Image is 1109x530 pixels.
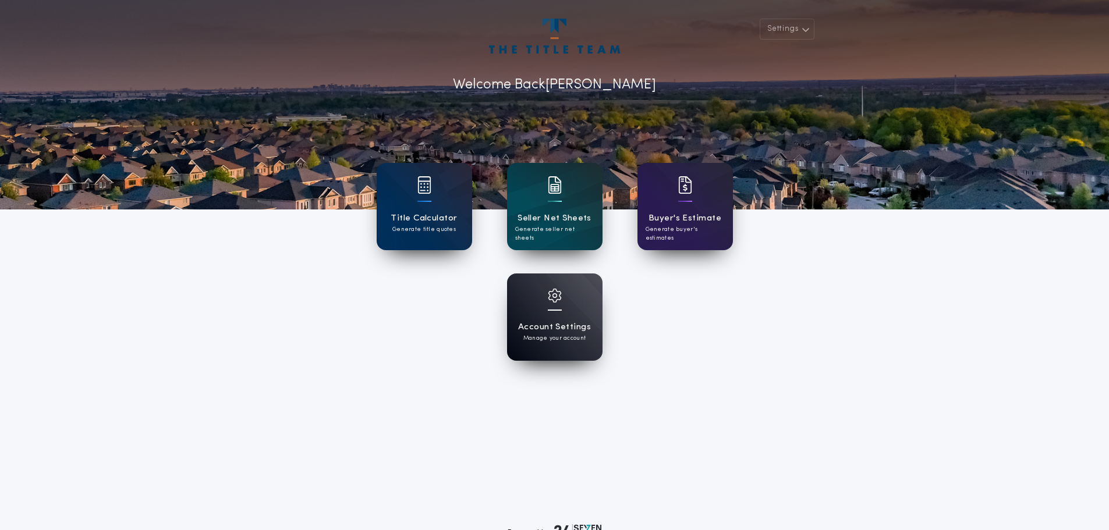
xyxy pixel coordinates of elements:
[646,225,725,243] p: Generate buyer's estimates
[507,163,603,250] a: card iconSeller Net SheetsGenerate seller net sheets
[637,163,733,250] a: card iconBuyer's EstimateGenerate buyer's estimates
[523,334,586,343] p: Manage your account
[515,225,594,243] p: Generate seller net sheets
[548,289,562,303] img: card icon
[417,176,431,194] img: card icon
[548,176,562,194] img: card icon
[507,273,603,361] a: card iconAccount SettingsManage your account
[489,19,619,54] img: account-logo
[649,212,721,225] h1: Buyer's Estimate
[391,212,457,225] h1: Title Calculator
[518,321,591,334] h1: Account Settings
[392,225,456,234] p: Generate title quotes
[760,19,814,40] button: Settings
[453,74,656,95] p: Welcome Back [PERSON_NAME]
[678,176,692,194] img: card icon
[377,163,472,250] a: card iconTitle CalculatorGenerate title quotes
[518,212,591,225] h1: Seller Net Sheets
